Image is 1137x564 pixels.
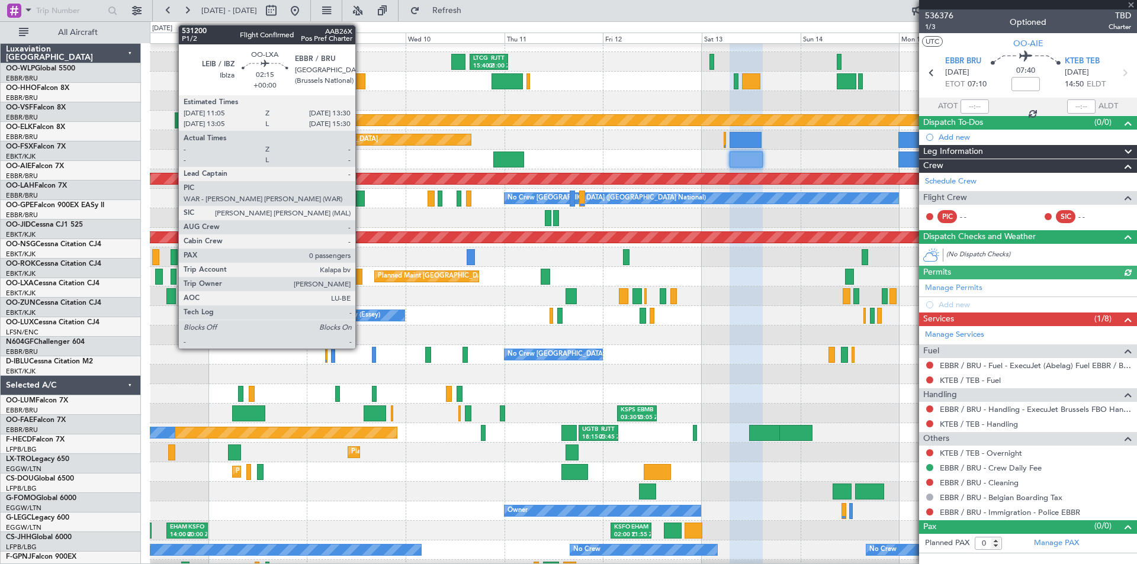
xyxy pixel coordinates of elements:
[508,346,706,363] div: No Crew [GEOGRAPHIC_DATA] ([GEOGRAPHIC_DATA] National)
[152,24,172,34] div: [DATE]
[923,159,943,173] span: Crew
[1065,67,1089,79] span: [DATE]
[505,33,603,43] div: Thu 11
[1094,312,1112,325] span: (1/8)
[6,280,99,287] a: OO-LXACessna Citation CJ4
[6,347,38,356] a: EBBR/BRU
[940,463,1042,473] a: EBBR / BRU - Crew Daily Fee
[6,475,34,482] span: CS-DOU
[6,514,31,521] span: G-LEGC
[508,502,528,520] div: Owner
[201,5,257,16] span: [DATE] - [DATE]
[925,22,953,32] span: 1/3
[6,328,38,337] a: LFSN/ENC
[923,145,983,159] span: Leg Information
[6,319,99,326] a: OO-LUXCessna Citation CJ4
[208,33,307,43] div: Mon 8
[6,308,36,317] a: EBKT/KJK
[1016,65,1035,77] span: 07:40
[940,507,1080,517] a: EBBR / BRU - Immigration - Police EBBR
[508,189,706,207] div: No Crew [GEOGRAPHIC_DATA] ([GEOGRAPHIC_DATA] National)
[6,280,34,287] span: OO-LXA
[6,484,37,493] a: LFPB/LBG
[940,375,1001,385] a: KTEB / TEB - Fuel
[6,465,41,473] a: EGGW/LTN
[1034,537,1079,549] a: Manage PAX
[110,33,208,43] div: Sun 7
[6,358,93,365] a: D-IBLUCessna Citation M2
[220,54,236,63] div: ELLX
[940,448,1022,458] a: KTEB / TEB - Overnight
[899,33,998,43] div: Mon 15
[940,404,1131,414] a: EBBR / BRU - Handling - ExecuJet Brussels FBO Handling Abelag
[489,62,505,70] div: 01:00 Z
[6,417,66,424] a: OO-FAEFalcon 7X
[203,62,220,70] div: 22:00 Z
[1065,56,1100,67] span: KTEB TEB
[923,230,1036,244] span: Dispatch Checks and Weather
[6,152,36,161] a: EBKT/KJK
[6,436,32,443] span: F-HECD
[307,33,406,43] div: Tue 9
[187,523,204,531] div: KSFO
[6,260,101,268] a: OO-ROKCessna Citation CJ4
[925,9,953,22] span: 536376
[1087,79,1106,91] span: ELDT
[6,230,36,239] a: EBKT/KJK
[603,33,702,43] div: Fri 12
[6,202,34,209] span: OO-GPE
[6,299,101,307] a: OO-ZUNCessna Citation CJ4
[6,456,31,463] span: LX-TRO
[6,211,38,220] a: EBBR/BRU
[6,339,34,346] span: N604GF
[923,116,983,130] span: Dispatch To-Dos
[6,113,38,122] a: EBBR/BRU
[1065,79,1084,91] span: 14:50
[6,534,31,541] span: CS-JHH
[6,397,36,404] span: OO-LUM
[1099,101,1118,112] span: ALDT
[6,495,76,502] a: G-FOMOGlobal 6000
[923,520,936,534] span: Pax
[621,414,637,422] div: 03:30 Z
[6,85,37,92] span: OO-HHO
[6,65,35,72] span: OO-WLP
[637,406,653,414] div: EBMB
[940,492,1062,502] a: EBBR / BRU - Belgian Boarding Tax
[6,436,65,443] a: F-HECDFalcon 7X
[6,543,37,552] a: LFPB/LBG
[922,36,943,47] button: UTC
[203,54,220,63] div: KAUS
[6,553,31,560] span: F-GPNJ
[211,111,349,129] div: Planned Maint Kortrijk-[GEOGRAPHIC_DATA]
[925,329,984,341] a: Manage Services
[946,250,1137,262] div: (No Dispatch Checks)
[6,163,64,170] a: OO-AIEFalcon 7X
[6,504,41,513] a: EGGW/LTN
[1078,211,1105,222] div: - -
[923,432,949,446] span: Others
[1094,520,1112,532] span: (0/0)
[6,260,36,268] span: OO-ROK
[614,531,631,539] div: 02:00 Z
[6,133,38,141] a: EBBR/BRU
[6,85,69,92] a: OO-HHOFalcon 8X
[236,463,422,481] div: Planned Maint [GEOGRAPHIC_DATA] ([GEOGRAPHIC_DATA])
[939,132,1131,142] div: Add new
[923,344,939,358] span: Fuel
[582,433,598,441] div: 18:15 Z
[6,367,36,376] a: EBKT/KJK
[631,531,648,539] div: 11:55 Z
[170,531,187,539] div: 14:00 Z
[220,62,236,70] div: 07:45 Z
[404,1,476,20] button: Refresh
[6,406,38,415] a: EBBR/BRU
[945,67,969,79] span: [DATE]
[925,176,977,188] a: Schedule Crew
[31,28,125,37] span: All Aircraft
[6,143,33,150] span: OO-FSX
[945,79,965,91] span: ETOT
[940,419,1018,429] a: KTEB / TEB - Handling
[6,143,66,150] a: OO-FSXFalcon 7X
[351,443,429,461] div: Planned Maint Dusseldorf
